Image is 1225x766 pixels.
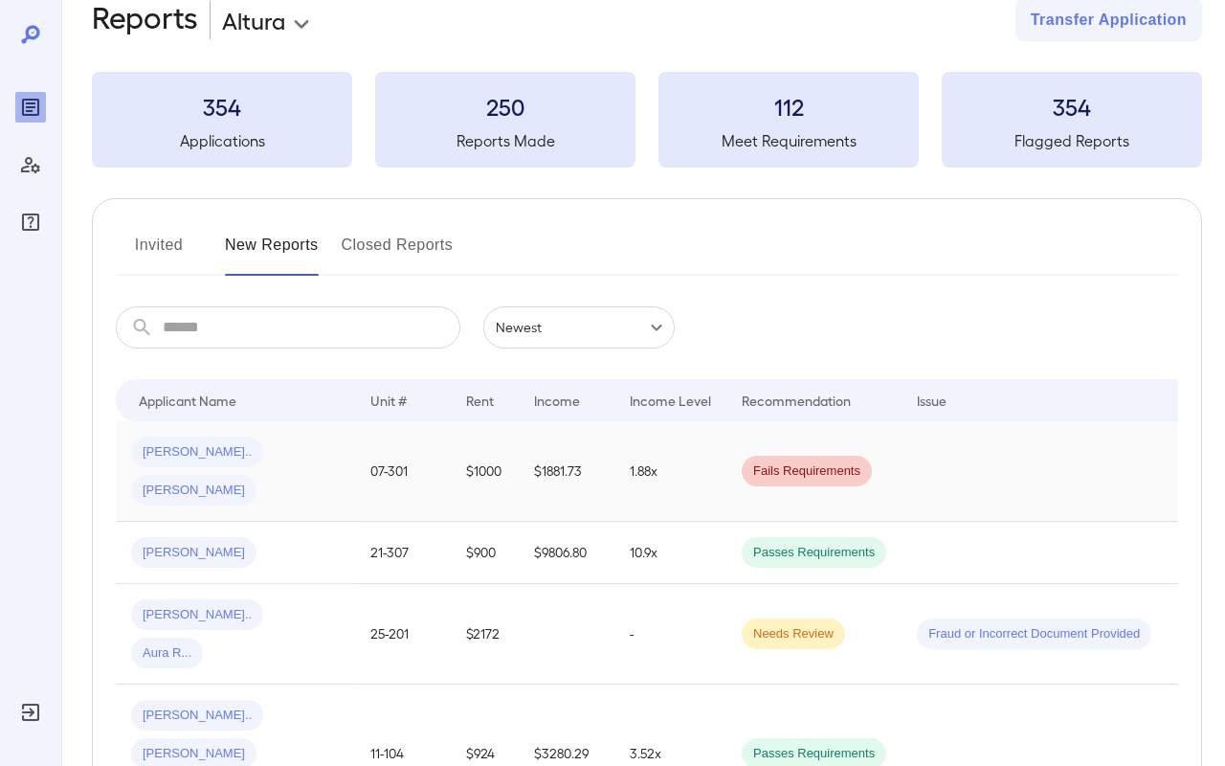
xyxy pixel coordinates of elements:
td: 21-307 [355,522,451,584]
div: FAQ [15,207,46,237]
div: Income Level [630,389,711,412]
button: Invited [116,230,202,276]
h5: Meet Requirements [658,129,919,152]
h5: Applications [92,129,352,152]
span: Needs Review [742,625,845,643]
h5: Reports Made [375,129,635,152]
td: 10.9x [614,522,726,584]
div: Newest [483,306,675,349]
div: Applicant Name [139,389,236,412]
div: Log Out [15,697,46,728]
div: Income [534,389,580,412]
span: [PERSON_NAME].. [131,443,263,462]
h5: Flagged Reports [942,129,1202,152]
td: $1881.73 [519,421,614,522]
h3: 354 [92,91,352,122]
td: 07-301 [355,421,451,522]
td: $900 [451,522,519,584]
td: 1.88x [614,421,726,522]
span: [PERSON_NAME] [131,544,256,562]
span: Aura R... [131,644,203,663]
span: Fraud or Incorrect Document Provided [917,625,1151,643]
div: Issue [917,389,947,412]
h3: 250 [375,91,635,122]
div: Unit # [370,389,407,412]
span: Passes Requirements [742,745,886,763]
div: Manage Users [15,149,46,180]
h3: 354 [942,91,1202,122]
div: Recommendation [742,389,851,412]
span: [PERSON_NAME] [131,745,256,763]
td: 25-201 [355,584,451,685]
button: New Reports [225,230,319,276]
td: $2172 [451,584,519,685]
span: Fails Requirements [742,462,872,481]
div: Reports [15,92,46,123]
h3: 112 [658,91,919,122]
span: [PERSON_NAME].. [131,606,263,624]
td: $9806.80 [519,522,614,584]
button: Closed Reports [342,230,454,276]
td: $1000 [451,421,519,522]
span: Passes Requirements [742,544,886,562]
span: [PERSON_NAME].. [131,707,263,725]
div: Rent [466,389,497,412]
p: Altura [222,5,285,35]
span: [PERSON_NAME] [131,482,256,500]
summary: 354Applications250Reports Made112Meet Requirements354Flagged Reports [92,72,1202,168]
td: - [614,584,726,685]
